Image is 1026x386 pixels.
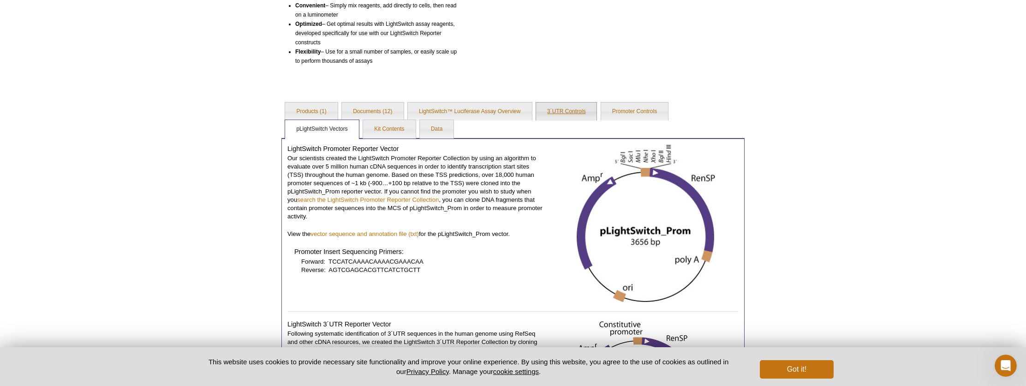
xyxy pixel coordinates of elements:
p: Our scientists created the LightSwitch Promoter Reporter Collection by using an algorithm to eval... [287,154,547,221]
iframe: Intercom live chat [995,355,1017,377]
li: – Simply mix reagents, add directly to cells, then read on a luminometer [295,1,457,19]
a: Kit Contents [363,120,415,139]
a: Products (1) [285,103,337,121]
p: View the for the pLightSwitch_Prom vector. [287,230,547,238]
button: Got it! [760,360,834,379]
h4: LightSwitch 3´UTR Reporter Vector [287,320,547,328]
li: – Use for a small number of samples, or easily scale up to perform thousands of assays [295,47,457,66]
a: LightSwitch™ Luciferase Assay Overview [408,103,532,121]
a: Privacy Policy [406,368,449,375]
b: Flexibility [295,48,321,55]
button: cookie settings [493,368,539,375]
a: 3´UTR Controls [536,103,597,121]
p: This website uses cookies to provide necessary site functionality and improve your online experie... [192,357,745,376]
b: Optimized [295,21,322,27]
b: Convenient [295,2,325,9]
a: Documents (12) [342,103,403,121]
a: vector sequence and annotation file (txt) [310,230,419,237]
a: Promoter Controls [601,103,668,121]
img: pLightSwitch_Prom vector diagram [577,145,715,302]
a: Data [420,120,453,139]
h4: Promoter Insert Sequencing Primers: [294,247,547,256]
a: search the LightSwitch Promoter Reporter Collection [297,196,439,203]
li: – Get optimal results with LightSwitch assay reagents, developed specifically for use with our Li... [295,19,457,47]
h4: LightSwitch Promoter Reporter Vector [287,145,547,153]
p: Forward: TCCATCAAAACAAAACGAAACAA Reverse: AGTCGAGCACGTTCATCTGCTT [301,258,547,274]
a: pLightSwitch Vectors [285,120,358,139]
